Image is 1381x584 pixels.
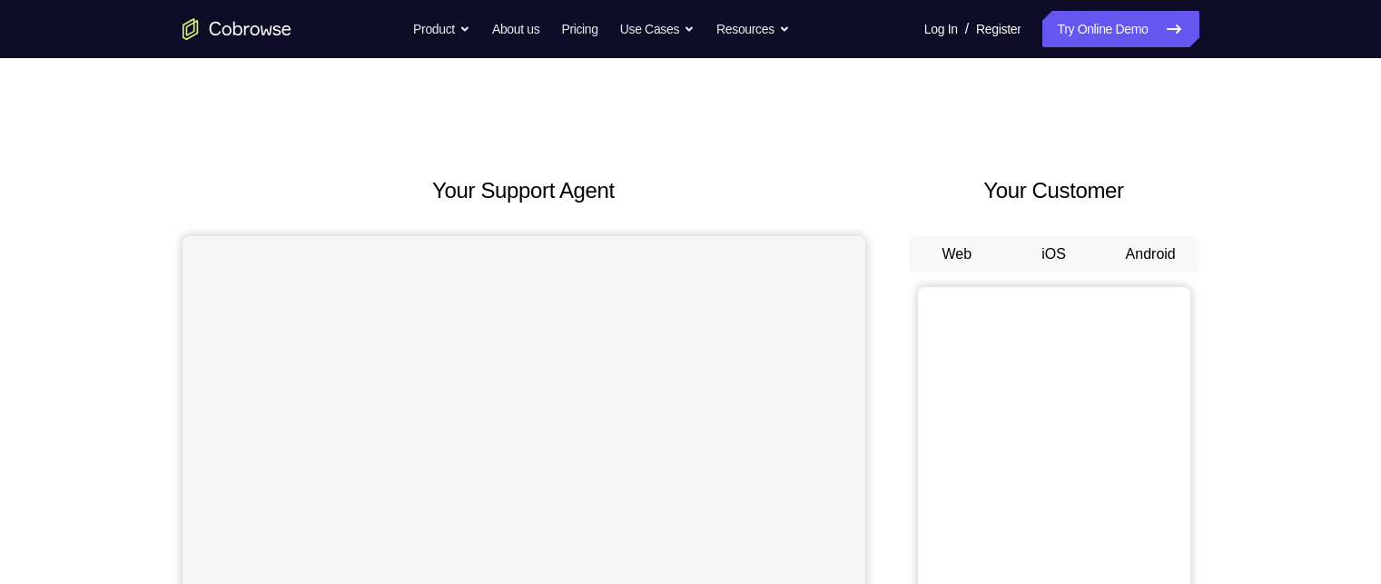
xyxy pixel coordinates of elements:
[716,11,790,47] button: Resources
[182,18,291,40] a: Go to the home page
[620,11,695,47] button: Use Cases
[1042,11,1199,47] a: Try Online Demo
[965,18,969,40] span: /
[924,11,958,47] a: Log In
[1005,236,1102,272] button: iOS
[561,11,597,47] a: Pricing
[909,174,1199,207] h2: Your Customer
[1102,236,1199,272] button: Android
[976,11,1021,47] a: Register
[492,11,539,47] a: About us
[182,174,865,207] h2: Your Support Agent
[413,11,470,47] button: Product
[909,236,1006,272] button: Web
